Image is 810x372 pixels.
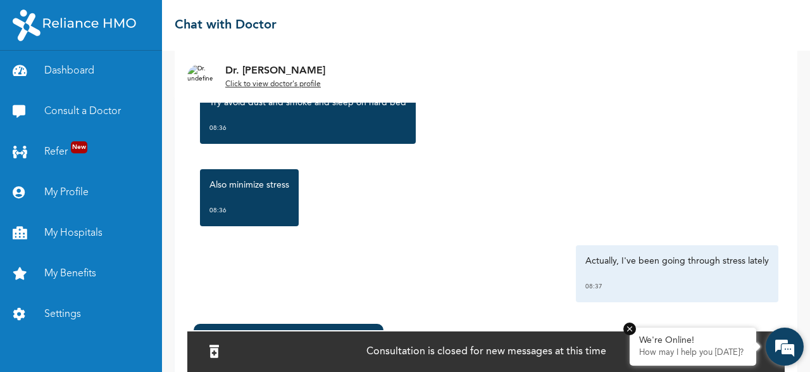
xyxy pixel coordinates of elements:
div: Minimize live chat window [208,6,238,37]
p: Dr. [PERSON_NAME] [225,63,325,79]
div: FAQs [124,307,242,347]
div: New conversation [192,266,226,300]
div: [DATE] [211,131,232,139]
span: New [71,141,87,153]
p: Actually, I've been going through stress lately [585,255,769,267]
span: Conversation [6,330,124,339]
div: We're Online! [639,335,747,346]
div: Good day. I am having [MEDICAL_DATA] and slight headache with cracking throat. Kindly assist me w... [63,197,222,212]
div: 08:36 [209,122,406,134]
p: Consultation is closed for new messages at this time [366,344,606,359]
p: Try avoid dust and smoke and sleep on hard bed [209,96,406,109]
span: Aliyat [63,180,182,197]
img: Dr. undefined` [187,64,213,89]
p: Also minimize stress [209,179,289,191]
div: 08:37 [585,280,769,293]
span: Toyin [63,125,182,143]
p: How may I help you today? [639,348,747,358]
div: 08:36 [209,204,289,217]
u: Click to view doctor's profile [225,80,321,88]
h2: Chat with Doctor [175,16,277,35]
img: RelianceHMO's Logo [13,10,136,41]
div: Good day. Please how do I view the profile of my dependant [63,143,222,157]
div: [DATE] [211,186,232,194]
div: Conversation(s) [66,71,213,88]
